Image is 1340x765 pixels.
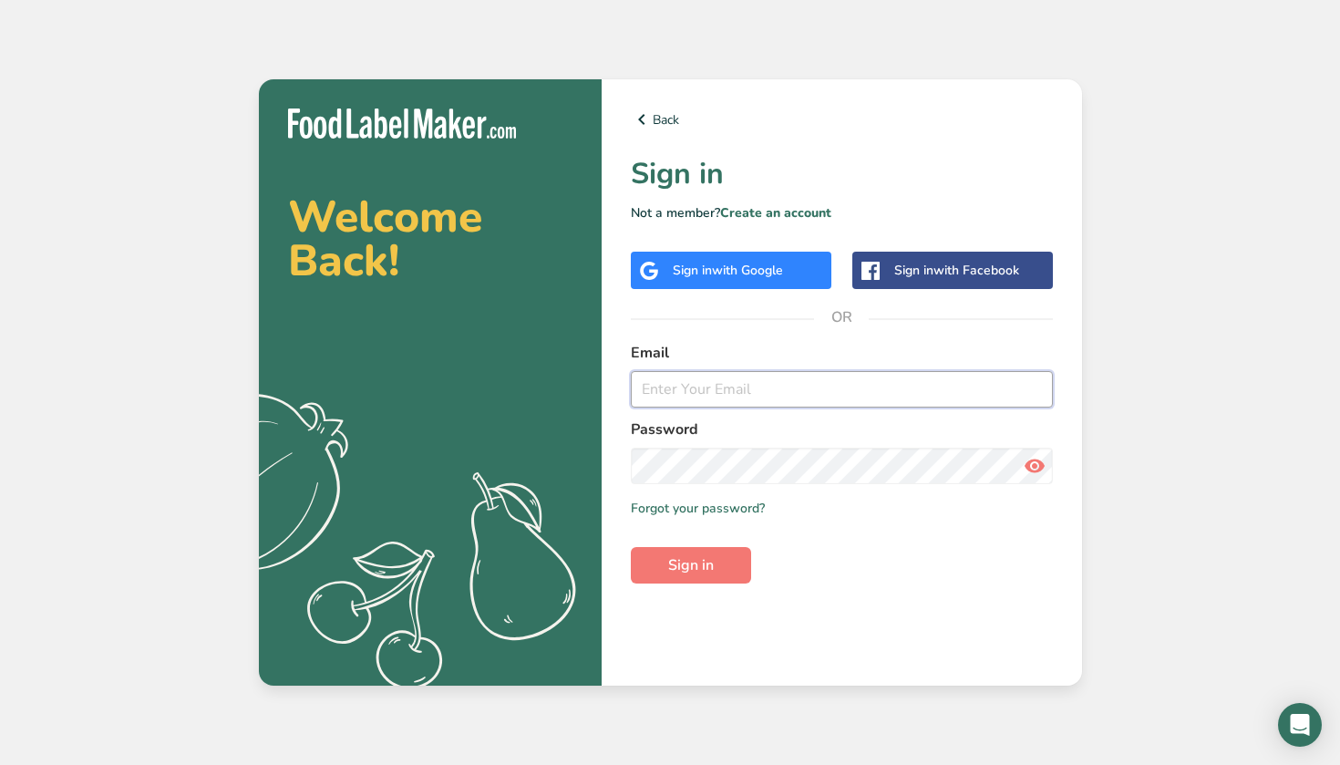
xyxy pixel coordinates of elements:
span: with Facebook [933,262,1019,279]
div: Sign in [673,261,783,280]
input: Enter Your Email [631,371,1053,408]
label: Email [631,342,1053,364]
a: Back [631,109,1053,130]
span: Sign in [668,554,714,576]
button: Sign in [631,547,751,584]
h1: Sign in [631,152,1053,196]
h2: Welcome Back! [288,195,572,283]
p: Not a member? [631,203,1053,222]
span: with Google [712,262,783,279]
label: Password [631,419,1053,440]
img: Food Label Maker [288,109,516,139]
a: Create an account [720,204,831,222]
div: Sign in [894,261,1019,280]
div: Open Intercom Messenger [1278,703,1322,747]
span: OR [814,290,869,345]
a: Forgot your password? [631,499,765,518]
